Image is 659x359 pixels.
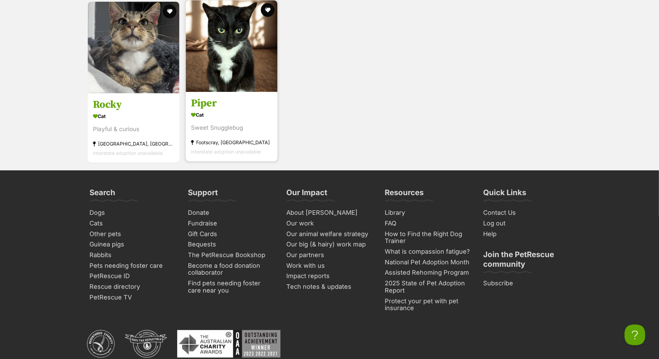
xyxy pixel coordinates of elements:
[88,2,179,93] img: Rocky
[87,292,179,303] a: PetRescue TV
[382,229,474,246] a: How to Find the Right Dog Trainer
[385,188,424,201] h3: Resources
[185,218,277,229] a: Fundraise
[382,267,474,278] a: Assisted Rehoming Program
[125,330,167,358] img: DGR
[87,239,179,250] a: Guinea pigs
[87,250,179,261] a: Rabbits
[382,208,474,218] a: Library
[481,208,572,218] a: Contact Us
[261,3,275,17] button: favourite
[87,271,179,282] a: PetRescue ID
[284,239,375,250] a: Our big (& hairy) work map
[284,250,375,261] a: Our partners
[87,229,179,240] a: Other pets
[93,98,174,111] h3: Rocky
[382,296,474,314] a: Protect your pet with pet insurance
[382,257,474,268] a: National Pet Adoption Month
[481,229,572,240] a: Help
[191,149,261,155] span: Interstate adoption unavailable
[284,282,375,292] a: Tech notes & updates
[186,92,277,161] a: Piper Cat Sweet Snugglebug Footscray, [GEOGRAPHIC_DATA] Interstate adoption unavailable favourite
[191,138,272,147] div: Footscray, [GEOGRAPHIC_DATA]
[185,250,277,261] a: The PetRescue Bookshop
[382,246,474,257] a: What is compassion fatigue?
[625,325,645,345] iframe: Help Scout Beacon - Open
[177,330,280,358] img: Australian Charity Awards - Outstanding Achievement Winner 2023 - 2022 - 2021
[284,271,375,282] a: Impact reports
[287,188,328,201] h3: Our Impact
[185,261,277,278] a: Become a food donation collaborator
[191,97,272,110] h3: Piper
[90,188,116,201] h3: Search
[93,150,163,156] span: Interstate adoption unavailable
[284,218,375,229] a: Our work
[284,229,375,240] a: Our animal welfare strategy
[87,208,179,218] a: Dogs
[483,250,570,273] h3: Join the PetRescue community
[481,218,572,229] a: Log out
[284,261,375,271] a: Work with us
[188,188,218,201] h3: Support
[93,125,174,134] div: Playful & curious
[191,123,272,133] div: Sweet Snugglebug
[87,261,179,271] a: Pets needing foster care
[483,188,527,201] h3: Quick Links
[185,278,277,296] a: Find pets needing foster care near you
[93,111,174,121] div: Cat
[163,4,177,18] button: favourite
[481,278,572,289] a: Subscribe
[185,239,277,250] a: Bequests
[185,229,277,240] a: Gift Cards
[382,218,474,229] a: FAQ
[87,218,179,229] a: Cats
[88,93,179,163] a: Rocky Cat Playful & curious [GEOGRAPHIC_DATA], [GEOGRAPHIC_DATA] Interstate adoption unavailable ...
[186,0,277,92] img: Piper
[191,110,272,120] div: Cat
[87,282,179,292] a: Rescue directory
[93,139,174,148] div: [GEOGRAPHIC_DATA], [GEOGRAPHIC_DATA]
[284,208,375,218] a: About [PERSON_NAME]
[382,278,474,296] a: 2025 State of Pet Adoption Report
[185,208,277,218] a: Donate
[87,330,115,358] img: ACNC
